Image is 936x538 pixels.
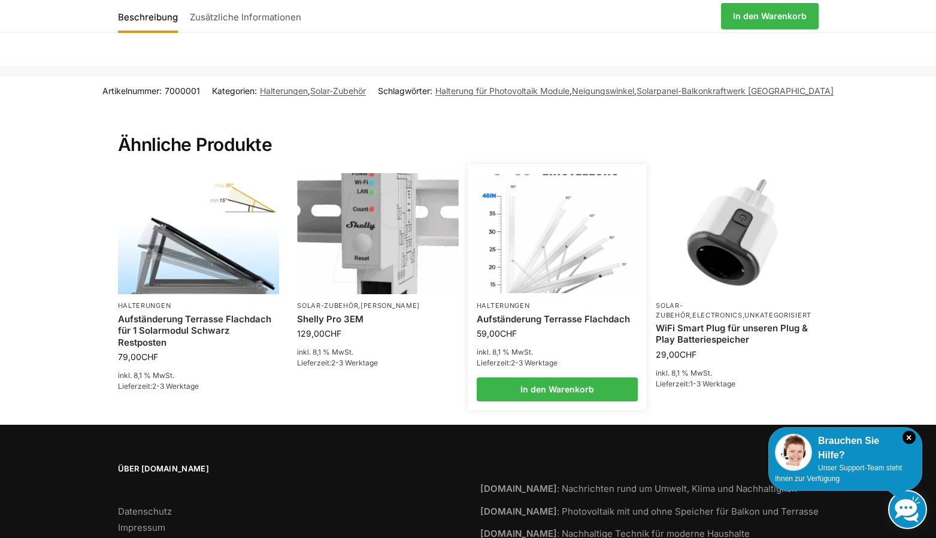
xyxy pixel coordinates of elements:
[165,86,200,96] span: 7000001
[212,84,366,97] span: Kategorien: ,
[297,301,358,310] a: Solar-Zubehör
[118,463,456,475] span: Über [DOMAIN_NAME]
[118,105,819,156] h2: Ähnliche Produkte
[118,352,158,362] bdi: 79,00
[656,301,817,320] p: , ,
[435,86,570,96] a: Halterung für Photovoltaik Module
[656,379,735,388] span: Lieferzeit:
[480,506,819,517] a: [DOMAIN_NAME]: Photovoltaik mit und ohne Speicher für Balkon und Terrasse
[572,86,634,96] a: Neigungswinkel
[656,368,817,379] p: inkl. 8,1 % MwSt.
[477,347,638,358] p: inkl. 8,1 % MwSt.
[775,464,902,483] span: Unser Support-Team steht Ihnen zur Verfügung
[656,322,817,346] a: WiFi Smart Plug für unseren Plug & Play Batteriespeicher
[656,173,817,294] img: WiFi Smart Plug für unseren Plug & Play Batteriespeicher
[297,301,459,310] p: ,
[118,173,280,294] img: Halterung-Terrasse Aufständerung
[118,370,280,381] p: inkl. 8,1 % MwSt.
[477,328,517,338] bdi: 59,00
[378,84,834,97] span: Schlagwörter: , ,
[477,377,638,401] a: In den Warenkorb legen: „Aufständerung Terrasse Flachdach“
[656,349,696,359] bdi: 29,00
[690,379,735,388] span: 1-3 Werktage
[118,301,171,310] a: Halterungen
[744,311,811,319] a: Unkategorisiert
[325,328,341,338] span: CHF
[511,358,558,367] span: 2-3 Werktage
[637,86,834,96] a: Solarpanel-Balkonkraftwerk [GEOGRAPHIC_DATA]
[500,328,517,338] span: CHF
[118,382,199,391] span: Lieferzeit:
[297,358,378,367] span: Lieferzeit:
[775,434,916,463] div: Brauchen Sie Hilfe?
[480,506,557,517] strong: [DOMAIN_NAME]
[297,173,459,294] img: Shelly Pro 3EM
[680,349,696,359] span: CHF
[118,506,172,517] a: Datenschutz
[297,313,459,325] a: Shelly Pro 3EM
[478,174,637,294] img: Die optimierte Produktbeschreibung könnte wie folgt lauten: Flexibles Montagesystem für Solarpaneele
[297,328,341,338] bdi: 129,00
[260,86,308,96] a: Halterungen
[102,84,200,97] span: Artikelnummer:
[297,347,459,358] p: inkl. 8,1 % MwSt.
[310,86,366,96] a: Solar-Zubehör
[118,522,165,533] a: Impressum
[902,431,916,444] i: Schließen
[118,313,280,349] a: Aufständerung Terrasse Flachdach für 1 Solarmodul Schwarz Restposten
[152,382,199,391] span: 2-3 Werktage
[477,301,530,310] a: Halterungen
[361,301,420,310] a: [PERSON_NAME]
[331,358,378,367] span: 2-3 Werktage
[141,352,158,362] span: CHF
[480,483,557,494] strong: [DOMAIN_NAME]
[775,434,812,471] img: Customer service
[477,313,638,325] a: Aufständerung Terrasse Flachdach
[477,358,558,367] span: Lieferzeit:
[656,301,690,319] a: Solar-Zubehör
[692,311,743,319] a: Electronics
[480,483,797,494] a: [DOMAIN_NAME]: Nachrichten rund um Umwelt, Klima und Nachhaltigkeit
